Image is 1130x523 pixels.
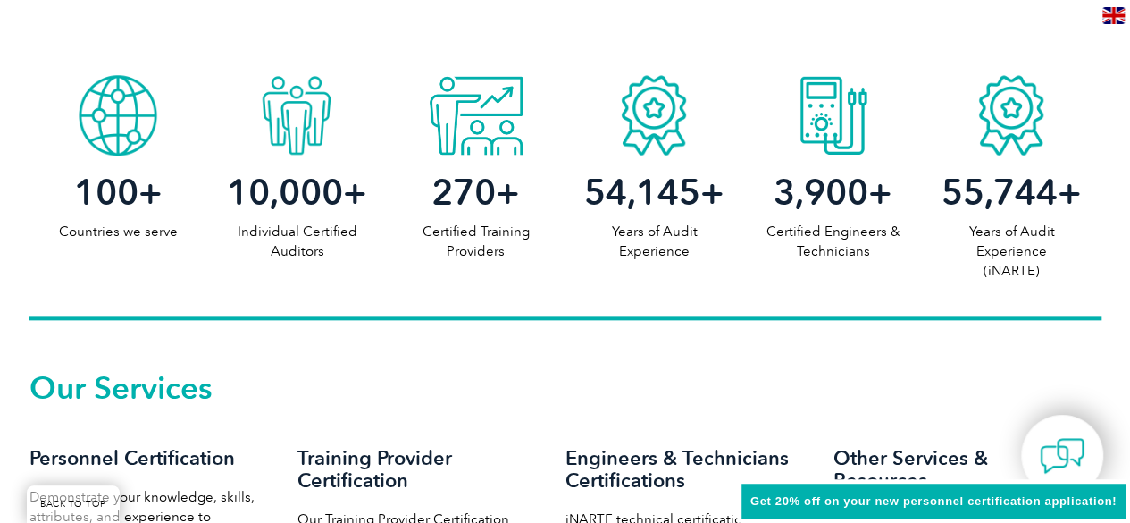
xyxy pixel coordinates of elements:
p: Countries we serve [29,222,208,241]
h3: Other Services & Resources [833,447,1066,492]
p: Certified Training Providers [386,222,565,261]
h2: Our Services [29,374,1101,402]
span: Get 20% off on your new personnel certification application! [750,494,1117,508]
a: BACK TO TOP [27,485,120,523]
p: Years of Audit Experience (iNARTE) [922,222,1101,281]
img: contact-chat.png [1040,434,1084,478]
h3: Training Provider Certification [297,447,530,492]
span: 3,900 [774,171,868,214]
span: 55,744 [942,171,1058,214]
h2: + [207,178,386,207]
span: 10,000 [227,171,343,214]
h2: + [743,178,922,207]
span: 270 [431,171,496,214]
h2: + [922,178,1101,207]
h3: Personnel Certification [29,447,262,469]
p: Individual Certified Auditors [207,222,386,261]
span: 54,145 [584,171,700,214]
h2: + [29,178,208,207]
img: en [1102,7,1125,24]
span: 100 [74,171,138,214]
p: Certified Engineers & Technicians [743,222,922,261]
h2: + [386,178,565,207]
p: Years of Audit Experience [565,222,743,261]
h2: + [565,178,743,207]
h3: Engineers & Technicians Certifications [565,447,798,492]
